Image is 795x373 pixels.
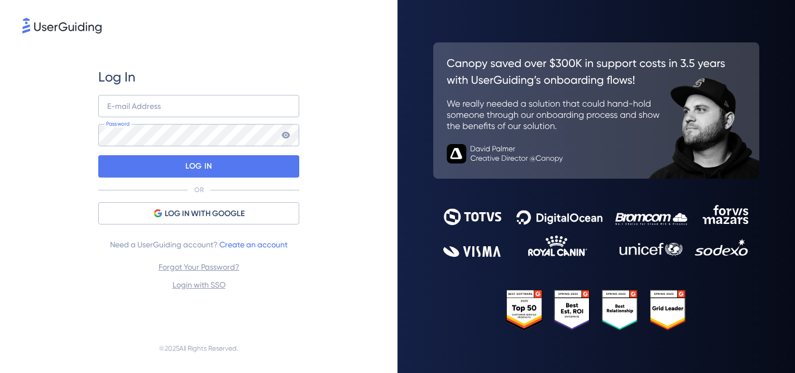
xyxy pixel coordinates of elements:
[443,205,750,257] img: 9302ce2ac39453076f5bc0f2f2ca889b.svg
[506,290,686,331] img: 25303e33045975176eb484905ab012ff.svg
[219,240,288,249] a: Create an account
[159,342,238,355] span: © 2025 All Rights Reserved.
[110,238,288,251] span: Need a UserGuiding account?
[185,157,212,175] p: LOG IN
[98,95,299,117] input: example@company.com
[98,68,136,86] span: Log In
[22,18,102,34] img: 8faab4ba6bc7696a72372aa768b0286c.svg
[433,42,759,179] img: 26c0aa7c25a843aed4baddd2b5e0fa68.svg
[194,185,204,194] p: OR
[173,280,226,289] a: Login with SSO
[159,262,240,271] a: Forgot Your Password?
[165,207,245,221] span: LOG IN WITH GOOGLE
